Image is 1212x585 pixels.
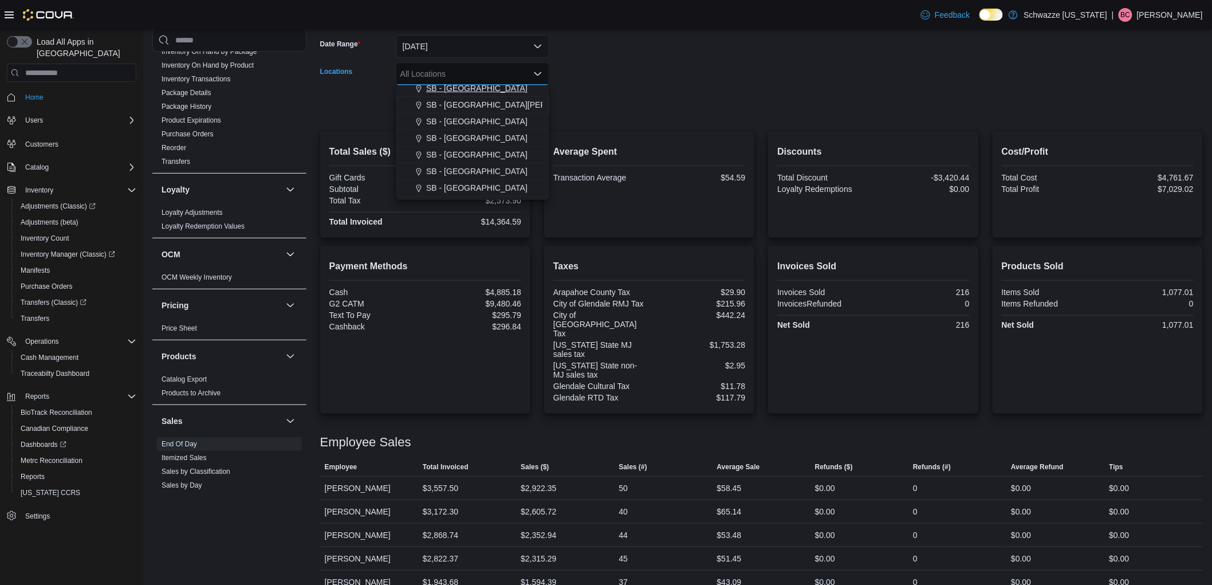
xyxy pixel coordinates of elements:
a: Price Sheet [162,324,197,332]
span: Settings [25,512,50,521]
span: Cash Management [21,353,78,362]
span: Metrc Reconciliation [16,454,136,468]
button: Products [162,351,281,362]
div: Pricing [152,321,306,340]
span: Users [25,116,43,125]
a: Package History [162,103,211,111]
span: Transfers [162,157,190,166]
button: Operations [2,333,141,350]
div: 0 [913,552,918,566]
span: BioTrack Reconciliation [21,408,92,417]
span: Purchase Orders [162,129,214,139]
span: Average Refund [1011,462,1064,472]
div: [PERSON_NAME] [320,500,418,523]
span: Reports [21,390,136,403]
div: Total Tax [329,196,423,205]
span: Loyalty Adjustments [162,208,223,217]
label: Locations [320,67,353,76]
span: Customers [21,136,136,151]
strong: Total Invoiced [329,217,383,226]
a: Purchase Orders [162,130,214,138]
div: 216 [876,288,970,297]
span: SB - [GEOGRAPHIC_DATA] [426,116,528,127]
div: Items Refunded [1002,299,1096,308]
div: $0.00 [876,184,970,194]
div: [PERSON_NAME] [320,547,418,570]
span: Adjustments (beta) [16,215,136,229]
div: Inventory [152,3,306,173]
button: SB - [GEOGRAPHIC_DATA][PERSON_NAME] [396,97,549,113]
span: SB - [GEOGRAPHIC_DATA] [426,182,528,194]
span: Washington CCRS [16,486,136,500]
div: $65.14 [717,505,742,519]
div: Cashback [329,322,423,331]
div: Products [152,372,306,405]
a: Manifests [16,264,54,277]
span: Sales by Day [162,481,202,490]
div: Total Discount [777,173,871,182]
img: Cova [23,9,74,21]
span: Transfers (Classic) [21,298,86,307]
button: Canadian Compliance [11,421,141,437]
h3: Products [162,351,196,362]
a: Reports [16,470,49,484]
a: Metrc Reconciliation [16,454,87,468]
span: Catalog [25,163,49,172]
span: SB - [GEOGRAPHIC_DATA] [426,166,528,177]
span: Manifests [21,266,50,275]
button: SB - [GEOGRAPHIC_DATA] [396,163,549,180]
button: Home [2,89,141,105]
button: BioTrack Reconciliation [11,405,141,421]
a: Reorder [162,144,186,152]
a: Product Expirations [162,116,221,124]
button: SB - [GEOGRAPHIC_DATA] [396,147,549,163]
div: Arapahoe County Tax [553,288,647,297]
div: $9,480.46 [427,299,521,308]
span: Transfers (Classic) [16,296,136,309]
a: Transfers [16,312,54,325]
button: OCM [162,249,281,260]
div: G2 CATM [329,299,423,308]
span: Canadian Compliance [21,424,88,433]
span: Itemized Sales [162,453,207,462]
span: Purchase Orders [16,280,136,293]
div: 0 [913,481,918,495]
div: $0.00 [1109,481,1130,495]
div: 1,077.01 [1100,288,1194,297]
div: $51.45 [717,552,742,566]
button: Operations [21,335,64,348]
a: Settings [21,509,54,523]
input: Dark Mode [979,9,1004,21]
span: Inventory On Hand by Package [162,47,257,56]
button: Manifests [11,262,141,278]
div: $3,172.30 [423,505,458,519]
a: Sales by Day [162,481,202,489]
button: Inventory Count [11,230,141,246]
div: Loyalty Redemptions [777,184,871,194]
div: Cash [329,288,423,297]
div: $295.79 [427,311,521,320]
p: Schwazze [US_STATE] [1024,8,1107,22]
span: Employee [325,462,357,472]
button: Pricing [162,300,281,311]
a: Adjustments (Classic) [11,198,141,214]
span: Dashboards [16,438,136,451]
a: Inventory Transactions [162,75,231,83]
span: Catalog [21,160,136,174]
button: Reports [2,388,141,405]
button: Sales [162,415,281,427]
span: Sales by Classification [162,467,230,476]
span: Refunds ($) [815,462,853,472]
span: Purchase Orders [21,282,73,291]
div: 1,077.01 [1100,320,1194,329]
div: $2,573.90 [427,196,521,205]
a: Inventory Manager (Classic) [16,248,120,261]
button: Metrc Reconciliation [11,453,141,469]
h3: Loyalty [162,184,190,195]
button: Reports [11,469,141,485]
span: Average Sale [717,462,760,472]
span: Reports [16,470,136,484]
div: $0.00 [1109,552,1130,566]
button: Inventory [21,183,58,197]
